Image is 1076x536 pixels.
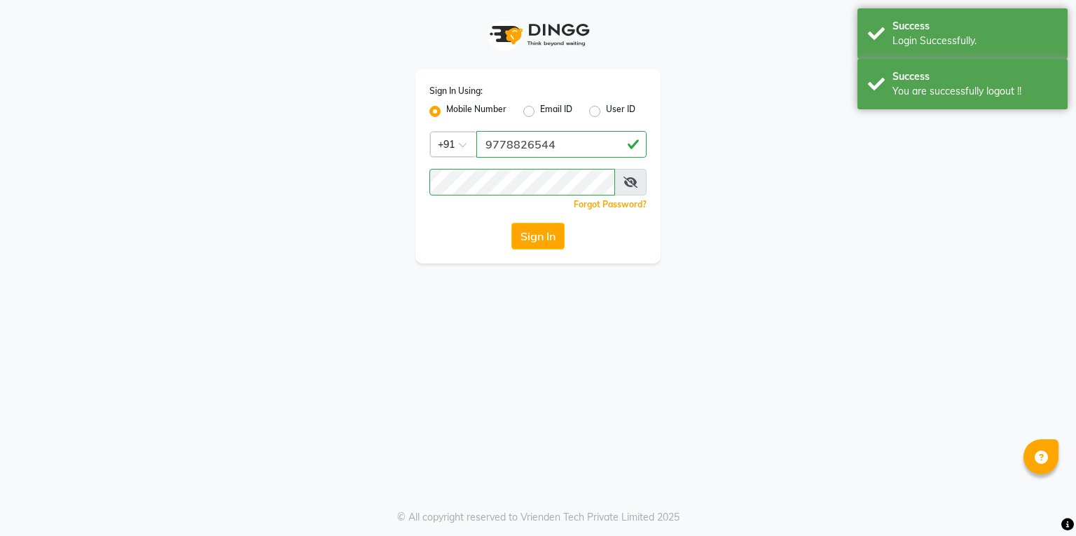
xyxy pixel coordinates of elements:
[606,103,635,120] label: User ID
[511,223,565,249] button: Sign In
[429,169,615,195] input: Username
[446,103,506,120] label: Mobile Number
[892,69,1057,84] div: Success
[482,14,594,55] img: logo1.svg
[429,85,483,97] label: Sign In Using:
[892,19,1057,34] div: Success
[540,103,572,120] label: Email ID
[574,199,647,209] a: Forgot Password?
[476,131,647,158] input: Username
[892,34,1057,48] div: Login Successfully.
[892,84,1057,99] div: You are successfully logout !!
[1017,480,1062,522] iframe: chat widget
